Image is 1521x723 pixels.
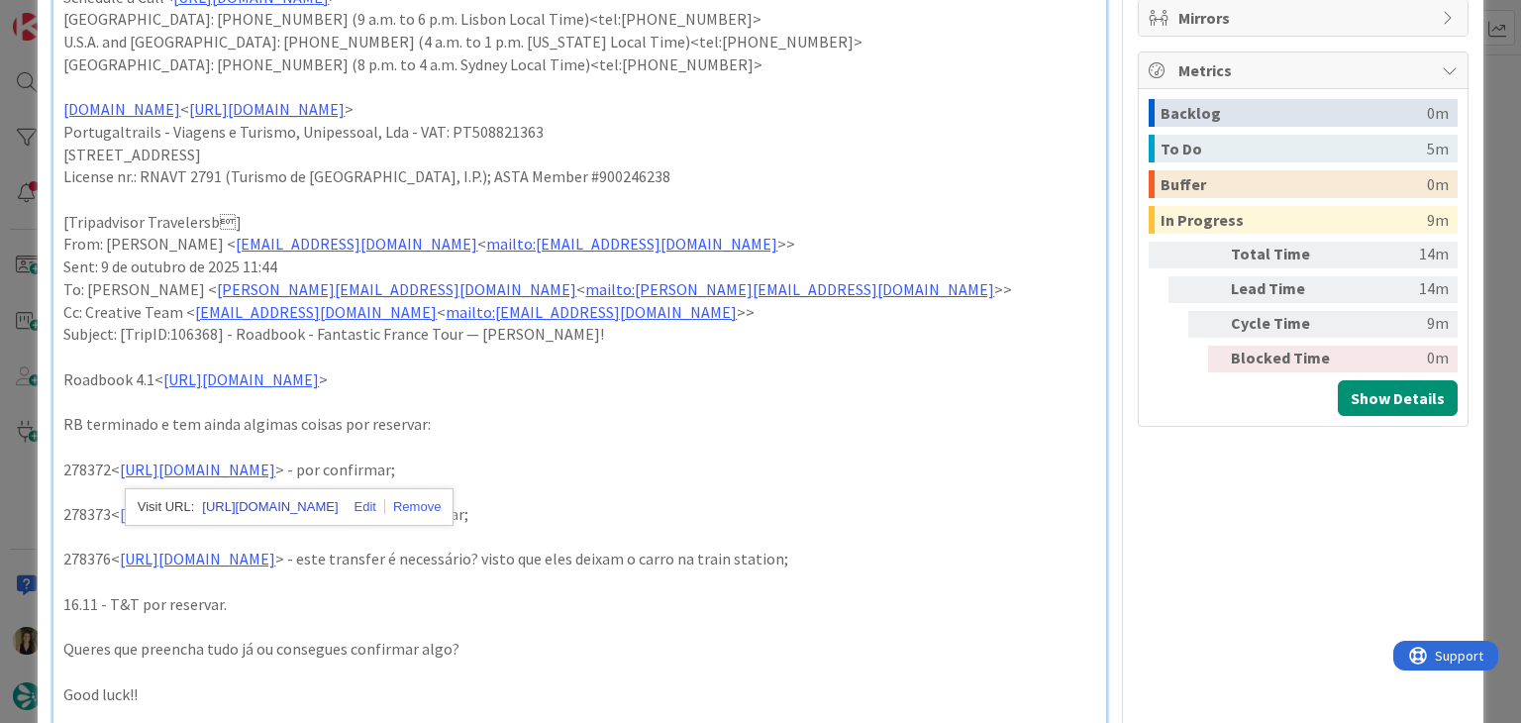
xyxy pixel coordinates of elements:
[217,279,576,299] a: [PERSON_NAME][EMAIL_ADDRESS][DOMAIN_NAME]
[63,256,1095,278] p: Sent: 9 de outubro de 2025 11:44
[1178,6,1432,30] span: Mirrors
[63,503,1095,526] p: 278373< > - Riviera pass por comprar;
[63,638,1095,661] p: Queres que preencha tudo já ou consegues confirmar algo?
[63,121,1095,144] p: Portugaltrails - Viagens e Turismo, Unipessoal, Lda - VAT: PT508821363
[63,301,1095,324] p: Cc: Creative Team < < >>
[63,459,1095,481] p: 278372< > - por confirmar;
[585,279,994,299] a: mailto:[PERSON_NAME][EMAIL_ADDRESS][DOMAIN_NAME]
[63,278,1095,301] p: To: [PERSON_NAME] < < >>
[1427,135,1449,162] div: 5m
[1427,99,1449,127] div: 0m
[1338,380,1458,416] button: Show Details
[63,368,1095,391] p: Roadbook 4.1< >
[63,31,1095,53] p: U.S.A. and [GEOGRAPHIC_DATA]: [PHONE_NUMBER] (4 a.m. to 1 p.m. [US_STATE] Local Time)<tel:[PHONE_...
[63,99,180,119] a: [DOMAIN_NAME]
[1231,346,1340,372] div: Blocked Time
[63,165,1095,188] p: License nr.: RNAVT 2791 (Turismo de [GEOGRAPHIC_DATA], I.P.); ASTA Member #900246238
[1161,135,1427,162] div: To Do
[63,211,1095,234] p: [Tripadvisor Travelersb]
[1161,99,1427,127] div: Backlog
[1348,242,1449,268] div: 14m
[63,144,1095,166] p: [STREET_ADDRESS]
[120,549,275,568] a: [URL][DOMAIN_NAME]
[189,99,345,119] a: [URL][DOMAIN_NAME]
[120,460,275,479] a: [URL][DOMAIN_NAME]
[1178,58,1432,82] span: Metrics
[1348,311,1449,338] div: 9m
[63,233,1095,256] p: From: [PERSON_NAME] < < >>
[1231,242,1340,268] div: Total Time
[236,234,477,254] a: [EMAIL_ADDRESS][DOMAIN_NAME]
[42,3,90,27] span: Support
[1348,346,1449,372] div: 0m
[63,53,1095,76] p: [GEOGRAPHIC_DATA]: [PHONE_NUMBER] (8 p.m. to 4 a.m. Sydney Local Time)<tel:[PHONE_NUMBER]>
[202,494,338,520] a: [URL][DOMAIN_NAME]
[1161,206,1427,234] div: In Progress
[120,504,275,524] a: [URL][DOMAIN_NAME]
[63,413,1095,436] p: RB terminado e tem ainda algimas coisas por reservar:
[63,98,1095,121] p: < >
[63,8,1095,31] p: [GEOGRAPHIC_DATA]: [PHONE_NUMBER] (9 a.m. to 6 p.m. Lisbon Local Time)<tel:[PHONE_NUMBER]>
[486,234,777,254] a: mailto:[EMAIL_ADDRESS][DOMAIN_NAME]
[1161,170,1427,198] div: Buffer
[446,302,737,322] a: mailto:[EMAIL_ADDRESS][DOMAIN_NAME]
[63,683,1095,706] p: Good luck!!
[1231,276,1340,303] div: Lead Time
[63,548,1095,570] p: 278376< > - este transfer é necessário? visto que eles deixam o carro na train station;
[1348,276,1449,303] div: 14m
[1427,170,1449,198] div: 0m
[195,302,437,322] a: [EMAIL_ADDRESS][DOMAIN_NAME]
[63,323,1095,346] p: Subject: [TripID:106368] - Roadbook - Fantastic France Tour — [PERSON_NAME]!
[1427,206,1449,234] div: 9m
[163,369,319,389] a: [URL][DOMAIN_NAME]
[63,593,1095,616] p: 16.11 - T&T por reservar.
[1231,311,1340,338] div: Cycle Time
